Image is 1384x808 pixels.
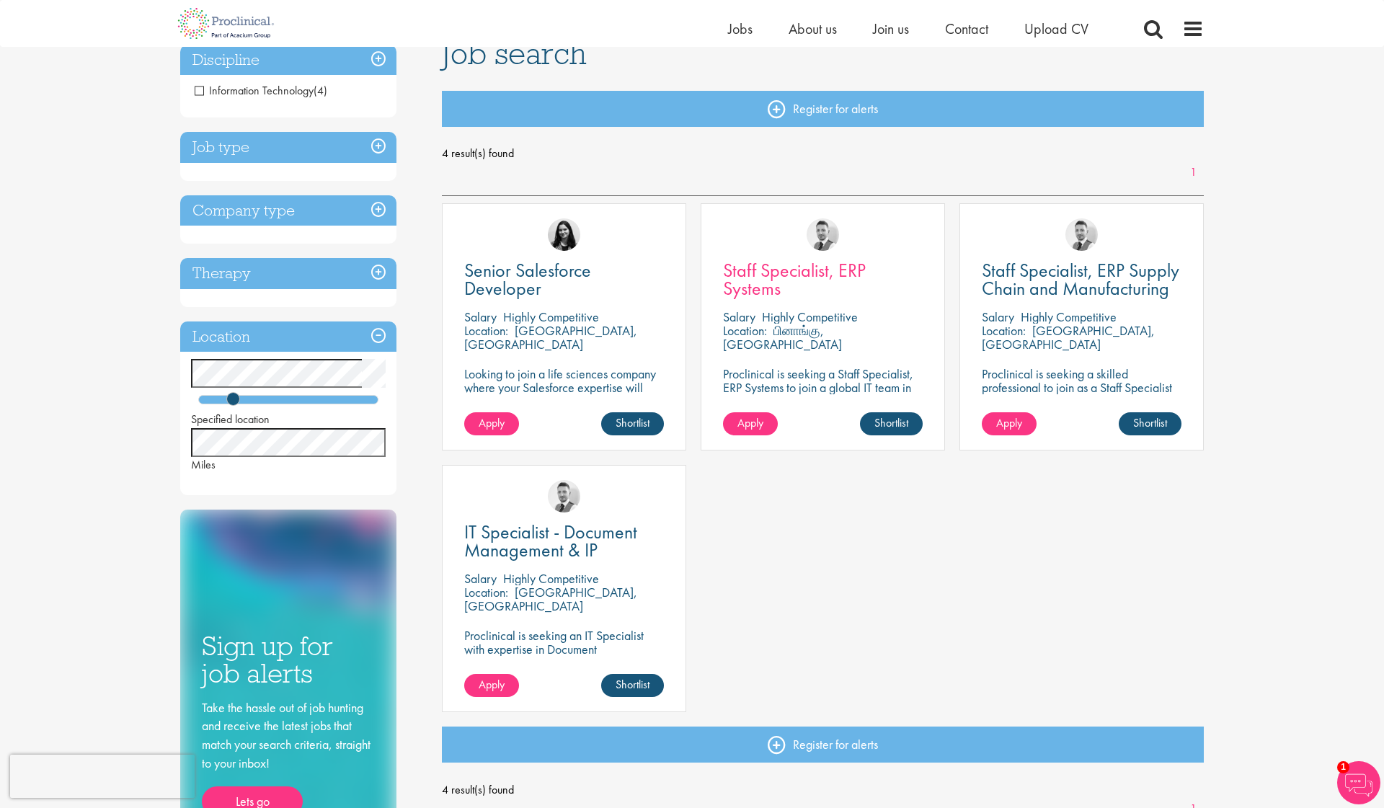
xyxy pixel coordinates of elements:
[789,19,837,38] a: About us
[180,132,396,163] h3: Job type
[442,91,1205,127] a: Register for alerts
[464,367,664,435] p: Looking to join a life sciences company where your Salesforce expertise will accelerate breakthro...
[982,308,1014,325] span: Salary
[464,262,664,298] a: Senior Salesforce Developer
[464,412,519,435] a: Apply
[195,83,314,98] span: Information Technology
[442,727,1205,763] a: Register for alerts
[982,412,1037,435] a: Apply
[464,523,664,559] a: IT Specialist - Document Management & IP
[1021,308,1117,325] p: Highly Competitive
[1065,218,1098,251] img: Giovanni Esposito
[728,19,753,38] a: Jobs
[601,412,664,435] a: Shortlist
[464,322,637,352] p: [GEOGRAPHIC_DATA], [GEOGRAPHIC_DATA]
[479,677,505,692] span: Apply
[873,19,909,38] a: Join us
[191,457,216,472] span: Miles
[601,674,664,697] a: Shortlist
[762,308,858,325] p: Highly Competitive
[1119,412,1181,435] a: Shortlist
[464,674,519,697] a: Apply
[180,45,396,76] h3: Discipline
[723,322,767,339] span: Location:
[982,322,1026,339] span: Location:
[195,83,327,98] span: Information Technology
[464,308,497,325] span: Salary
[464,258,591,301] span: Senior Salesforce Developer
[180,195,396,226] h3: Company type
[202,632,375,688] h3: Sign up for job alerts
[807,218,839,251] img: Giovanni Esposito
[723,322,842,352] p: பினாங்கு, [GEOGRAPHIC_DATA]
[737,415,763,430] span: Apply
[723,367,923,422] p: Proclinical is seeking a Staff Specialist, ERP Systems to join a global IT team in [GEOGRAPHIC_DA...
[464,629,664,683] p: Proclinical is seeking an IT Specialist with expertise in Document Management and Intellectual Pr...
[548,480,580,512] img: Giovanni Esposito
[996,415,1022,430] span: Apply
[503,308,599,325] p: Highly Competitive
[982,322,1155,352] p: [GEOGRAPHIC_DATA], [GEOGRAPHIC_DATA]
[442,34,587,73] span: Job search
[479,415,505,430] span: Apply
[180,321,396,352] h3: Location
[464,584,637,614] p: [GEOGRAPHIC_DATA], [GEOGRAPHIC_DATA]
[1337,761,1380,804] img: Chatbot
[191,412,270,427] span: Specified location
[442,779,1205,801] span: 4 result(s) found
[1183,164,1204,181] a: 1
[723,308,755,325] span: Salary
[1337,761,1349,773] span: 1
[723,258,866,301] span: Staff Specialist, ERP Systems
[982,258,1179,301] span: Staff Specialist, ERP Supply Chain and Manufacturing
[10,755,195,798] iframe: reCAPTCHA
[982,262,1181,298] a: Staff Specialist, ERP Supply Chain and Manufacturing
[464,322,508,339] span: Location:
[503,570,599,587] p: Highly Competitive
[860,412,923,435] a: Shortlist
[442,143,1205,164] span: 4 result(s) found
[464,584,508,600] span: Location:
[464,570,497,587] span: Salary
[945,19,988,38] a: Contact
[314,83,327,98] span: (4)
[723,412,778,435] a: Apply
[1024,19,1088,38] a: Upload CV
[723,262,923,298] a: Staff Specialist, ERP Systems
[982,367,1181,422] p: Proclinical is seeking a skilled professional to join as a Staff Specialist focusing on ERP Suppl...
[180,258,396,289] h3: Therapy
[464,520,637,562] span: IT Specialist - Document Management & IP
[548,218,580,251] img: Indre Stankeviciute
